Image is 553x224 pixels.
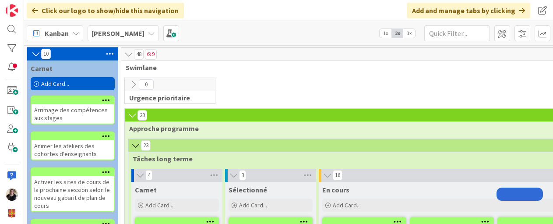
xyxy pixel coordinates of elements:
span: 0 [139,79,154,90]
span: 3x [403,29,415,38]
div: Animer les ateliers des cohortes d'enseignants [32,140,114,160]
span: 48 [134,49,144,60]
span: Carnet [135,185,157,194]
a: Animer les ateliers des cohortes d'enseignants [31,132,115,160]
a: Arrimage des compétences aux stages [31,96,115,124]
span: Carnet [31,64,53,73]
img: avatar [6,207,18,220]
span: Add Card... [41,80,69,88]
a: Activer les sites de cours de la prochaine session selon le nouveau gabarit de plan de cours [31,167,115,212]
span: 3 [239,170,246,181]
div: Arrimage des compétences aux stages [32,96,114,124]
div: Activer les sites de cours de la prochaine session selon le nouveau gabarit de plan de cours [32,176,114,211]
span: Urgence prioritaire [129,93,204,102]
div: Arrimage des compétences aux stages [32,104,114,124]
div: Activer les sites de cours de la prochaine session selon le nouveau gabarit de plan de cours [32,168,114,211]
img: MB [6,188,18,201]
span: Add Card... [145,201,173,209]
span: 23 [141,140,151,151]
span: Kanban [45,28,69,39]
input: Quick Filter... [424,25,490,41]
div: Add and manage tabs by clicking [407,3,530,18]
span: 10 [41,49,51,59]
span: 2x [391,29,403,38]
div: Click our logo to show/hide this navigation [27,3,184,18]
span: Add Card... [333,201,361,209]
span: 29 [137,110,147,121]
span: 4 [145,170,152,181]
div: Animer les ateliers des cohortes d'enseignants [32,132,114,160]
span: 9 [145,49,157,60]
b: [PERSON_NAME] [92,29,144,38]
span: 1x [380,29,391,38]
span: Sélectionné [229,185,267,194]
span: Add Card... [239,201,267,209]
span: 16 [333,170,342,181]
span: En cours [322,185,349,194]
img: Visit kanbanzone.com [6,4,18,17]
